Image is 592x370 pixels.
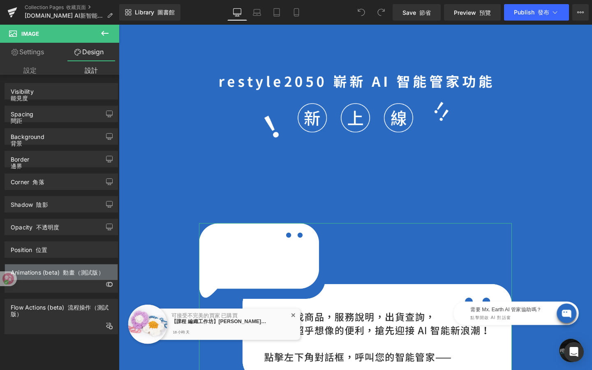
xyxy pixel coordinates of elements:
[11,140,22,147] font: 背景
[11,299,112,317] div: Flow Actions (beta)
[55,320,76,327] span: 18 小時 天
[11,219,59,231] div: Opacity
[514,9,549,16] span: Publish
[36,224,60,231] font: 不透明度
[36,246,47,253] font: 位置
[11,83,37,102] div: Visibility
[572,4,589,21] button: More
[180,303,186,309] span: ✕
[55,309,158,315] a: 【課程 編織工作坊】[PERSON_NAME]抱枕 製造所｜手作課程
[10,294,51,335] img: 【課程 編織工作坊】雛菊花花抱枕 製造所｜手作課程
[402,8,431,17] span: Save
[11,304,109,317] font: 流程操作（測試版）
[11,242,47,253] div: Position
[325,281,489,322] iframe: Tiledesk Widget
[11,129,48,147] div: Background
[135,9,175,16] span: Library
[353,4,370,21] button: Undo
[538,9,549,16] font: 發布
[85,66,98,74] font: 設計
[227,4,247,21] a: Desktop
[66,4,86,10] font: 收藏頁面
[11,106,37,124] div: Spacing
[11,162,22,169] font: 邊界
[11,95,28,102] font: 能見度
[61,43,121,61] a: Design 設計
[454,8,491,17] span: Preview
[11,117,22,124] font: 間距
[63,269,104,276] font: 動畫（測試版）
[55,303,158,309] p: 可接受不完美的買家 已購買
[11,197,48,208] div: Shadow
[119,4,180,21] a: New Library
[25,4,119,11] a: Collection Pages 收藏頁面
[25,12,104,19] span: [DOMAIN_NAME] AI新智能管家
[267,4,287,21] a: Tablet
[11,174,44,185] div: Corner
[373,4,389,21] button: Redo
[504,4,569,21] button: Publish 發布
[479,9,491,16] font: 預覽
[32,178,44,185] font: 角落
[11,264,104,276] div: Animations (beta)
[247,4,267,21] a: Laptop
[157,9,175,16] font: 圖書館
[463,330,488,355] a: 打開聊天
[36,201,48,208] font: 陰影
[564,342,584,362] div: Open Intercom Messenger
[287,4,306,21] a: Mobile
[419,9,431,16] font: 節省
[444,4,501,21] a: Preview 預覽
[11,151,32,169] div: Border
[23,66,37,74] font: 設定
